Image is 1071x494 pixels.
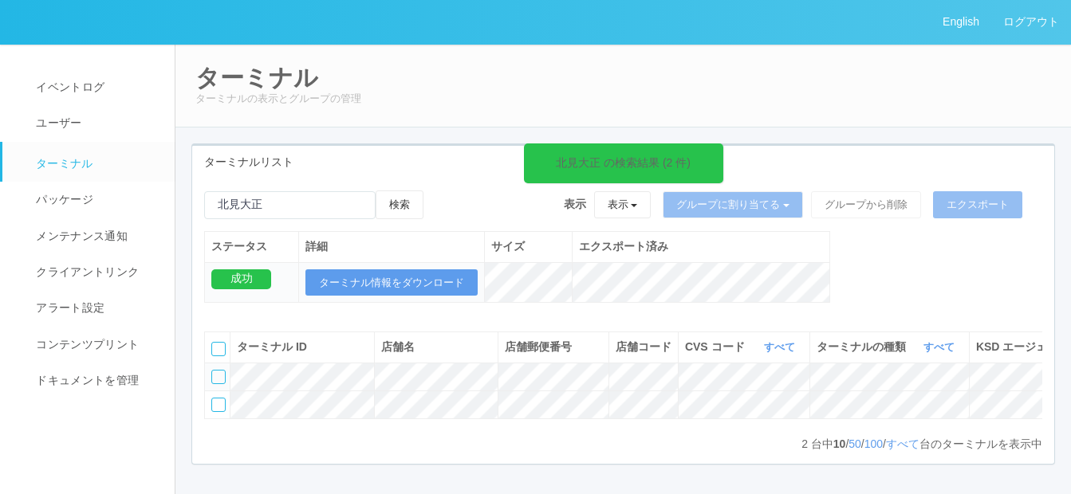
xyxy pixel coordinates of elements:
[2,142,189,182] a: ターミナル
[195,91,1051,107] p: ターミナルの表示とグループの管理
[32,229,128,242] span: メンテナンス通知
[864,437,883,450] a: 100
[2,363,189,398] a: ドキュメントを管理
[919,339,963,355] button: すべて
[2,69,189,105] a: イベントログ
[32,374,139,386] span: ドキュメントを管理
[237,339,368,355] div: ターミナル ID
[833,437,846,450] span: 10
[32,157,93,170] span: ターミナル
[2,290,189,326] a: アラート設定
[579,238,823,255] div: エクスポート済み
[305,269,478,296] button: ターミナル情報をダウンロード
[2,327,189,363] a: コンテンツプリント
[32,265,139,278] span: クライアントリンク
[886,437,919,450] a: すべて
[801,437,811,450] span: 2
[923,341,959,353] a: すべて
[192,146,1054,178] div: ターミナルリスト
[817,339,910,355] span: ターミナルの種類
[849,437,861,450] a: 50
[2,254,189,290] a: クライアントリンク
[811,191,921,218] button: グループから削除
[663,191,803,218] button: グループに割り当てる
[211,269,271,289] div: 成功
[556,155,691,171] div: 北見大正 の検索結果 (2 件)
[381,340,415,353] span: 店舗名
[376,190,423,219] button: 検索
[564,196,586,213] span: 表示
[2,105,189,141] a: ユーザー
[764,341,799,353] a: すべて
[32,193,93,206] span: パッケージ
[616,340,671,353] span: 店舗コード
[2,218,189,254] a: メンテナンス通知
[32,80,104,93] span: イベントログ
[505,340,572,353] span: 店舗郵便番号
[685,339,749,355] span: CVS コード
[211,238,292,255] div: ステータス
[491,238,565,255] div: サイズ
[32,301,104,314] span: アラート設定
[195,65,1051,91] h2: ターミナル
[760,339,803,355] button: すべて
[594,191,652,218] button: 表示
[32,116,81,129] span: ユーザー
[933,191,1022,218] button: エクスポート
[305,238,478,255] div: 詳細
[2,182,189,218] a: パッケージ
[32,338,139,351] span: コンテンツプリント
[801,436,1042,453] p: 台中 / / / 台のターミナルを表示中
